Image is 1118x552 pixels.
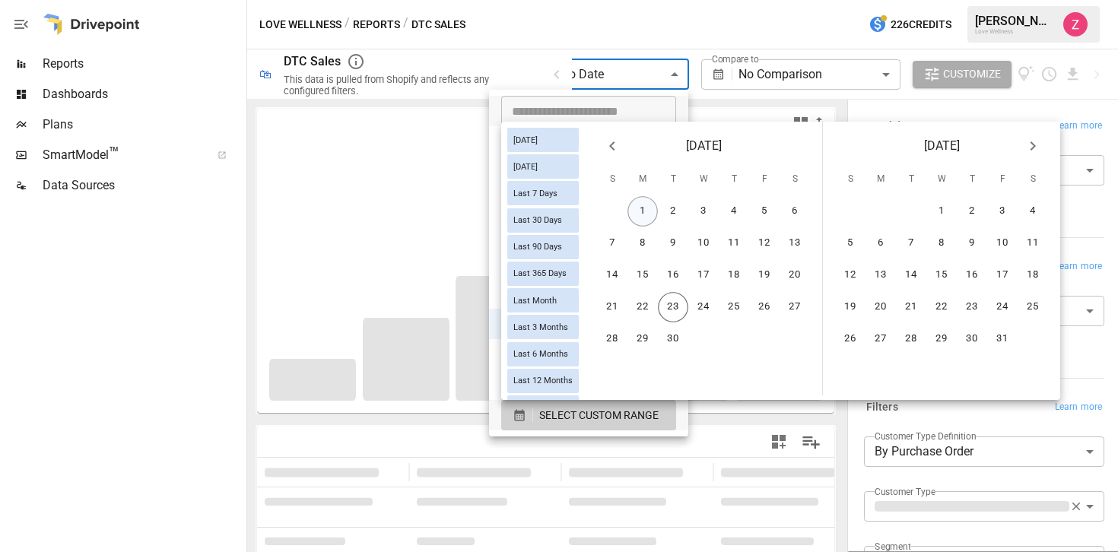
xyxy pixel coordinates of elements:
button: 12 [749,228,780,259]
button: 8 [926,228,957,259]
button: 27 [865,324,896,354]
span: Saturday [1019,164,1047,195]
button: 7 [597,228,627,259]
button: 20 [865,292,896,322]
button: 3 [987,196,1018,227]
button: 1 [627,196,658,227]
button: 6 [865,228,896,259]
span: [DATE] [924,135,960,157]
button: 13 [780,228,810,259]
div: Last 6 Months [507,342,579,366]
button: 25 [1018,292,1048,322]
button: 6 [780,196,810,227]
button: 17 [987,260,1018,290]
button: 3 [688,196,719,227]
button: Next month [1018,131,1048,161]
span: Monday [629,164,656,195]
span: [DATE] [686,135,722,157]
button: 18 [1018,260,1048,290]
button: 12 [835,260,865,290]
div: Last 30 Days [507,208,579,233]
button: 30 [957,324,987,354]
button: 17 [688,260,719,290]
div: Last 90 Days [507,235,579,259]
div: Last 12 Months [507,369,579,393]
li: Last 6 Months [489,248,688,278]
button: 22 [627,292,658,322]
button: 5 [749,196,780,227]
span: Last 12 Months [507,376,579,385]
button: 15 [627,260,658,290]
button: 4 [1018,196,1048,227]
div: [DATE] [507,128,579,152]
button: 9 [658,228,688,259]
button: 26 [749,292,780,322]
button: 25 [719,292,749,322]
button: 30 [658,324,688,354]
button: 15 [926,260,957,290]
button: 23 [658,292,688,322]
button: 16 [957,260,987,290]
div: [DATE] [507,154,579,179]
button: 26 [835,324,865,354]
span: Last Month [507,296,563,306]
li: Last 3 Months [489,217,688,248]
button: 5 [835,228,865,259]
div: Last 7 Days [507,181,579,205]
button: 19 [749,260,780,290]
span: Tuesday [659,164,687,195]
button: 24 [688,292,719,322]
span: Thursday [720,164,748,195]
button: 18 [719,260,749,290]
span: Monday [867,164,894,195]
button: 13 [865,260,896,290]
li: Last 7 Days [489,157,688,187]
li: Last 30 Days [489,187,688,217]
li: This Quarter [489,339,688,370]
button: 14 [896,260,926,290]
button: 16 [658,260,688,290]
button: 27 [780,292,810,322]
span: Last 3 Months [507,322,574,332]
button: 10 [688,228,719,259]
button: 28 [597,324,627,354]
button: 21 [896,292,926,322]
span: [DATE] [507,135,544,145]
button: 8 [627,228,658,259]
button: 1 [926,196,957,227]
button: 28 [896,324,926,354]
button: 14 [597,260,627,290]
span: Last 7 Days [507,189,564,198]
span: Last 365 Days [507,268,573,278]
button: 2 [658,196,688,227]
button: 22 [926,292,957,322]
span: Last 30 Days [507,215,568,225]
span: Wednesday [690,164,717,195]
div: Last Year [507,395,579,420]
button: 20 [780,260,810,290]
button: 29 [627,324,658,354]
span: Wednesday [928,164,955,195]
span: Friday [751,164,778,195]
li: [DATE] [489,126,688,157]
button: 24 [987,292,1018,322]
span: Saturday [781,164,808,195]
span: SELECT CUSTOM RANGE [539,406,659,425]
button: 11 [1018,228,1048,259]
button: 7 [896,228,926,259]
li: Last Quarter [489,370,688,400]
button: 9 [957,228,987,259]
button: 29 [926,324,957,354]
button: 2 [957,196,987,227]
span: [DATE] [507,162,544,172]
button: 23 [957,292,987,322]
span: Tuesday [897,164,925,195]
div: Last 365 Days [507,262,579,286]
span: Sunday [837,164,864,195]
span: Last 6 Months [507,349,574,359]
div: Last 3 Months [507,315,579,339]
button: 31 [987,324,1018,354]
button: Previous month [597,131,627,161]
li: Last 12 Months [489,278,688,309]
button: 10 [987,228,1018,259]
